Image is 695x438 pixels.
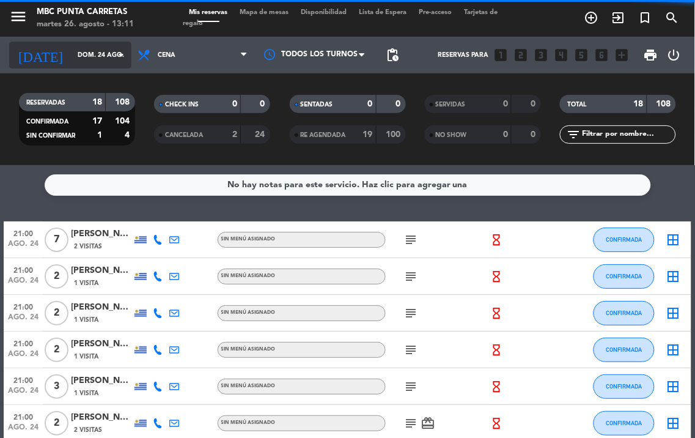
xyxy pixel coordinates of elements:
i: exit_to_app [611,10,626,25]
i: hourglass_empty [490,306,503,320]
span: 1 Visita [74,352,98,362]
span: 3 [45,374,68,399]
i: border_all [666,416,680,431]
i: card_giftcard [421,416,436,431]
i: hourglass_empty [490,380,503,393]
i: looks_5 [573,47,589,63]
span: CONFIRMADA [606,236,642,243]
span: Cena [158,51,175,59]
span: SERVIDAS [436,102,466,108]
div: LOG OUT [663,37,686,73]
input: Filtrar por nombre... [581,128,675,141]
span: SENTADAS [301,102,333,108]
div: [PERSON_NAME] [71,374,132,388]
strong: 100 [386,130,403,139]
span: 1 Visita [74,278,98,288]
span: Sin menú asignado [221,237,276,242]
button: CONFIRMADA [594,411,655,436]
strong: 104 [115,117,132,125]
strong: 0 [503,100,508,108]
i: power_settings_new [667,48,682,62]
strong: 24 [256,130,268,139]
i: hourglass_empty [490,270,503,283]
strong: 19 [363,130,373,139]
button: CONFIRMADA [594,264,655,289]
span: pending_actions [385,48,400,62]
span: 21:00 [8,373,39,387]
div: [PERSON_NAME] [71,264,132,278]
i: search [665,10,680,25]
span: Mapa de mesas [234,9,295,16]
strong: 0 [368,100,373,108]
i: filter_list [566,127,581,142]
strong: 0 [395,100,403,108]
span: 2 [45,411,68,436]
span: Sin menú asignado [221,273,276,278]
span: TOTAL [567,102,586,108]
span: Pre-acceso [413,9,458,16]
i: subject [404,343,419,357]
i: hourglass_empty [490,343,503,357]
i: border_all [666,379,680,394]
span: Sin menú asignado [221,310,276,315]
span: ago. 24 [8,313,39,327]
div: martes 26. agosto - 13:11 [37,18,134,31]
button: CONFIRMADA [594,301,655,325]
i: border_all [666,343,680,357]
div: [PERSON_NAME] [71,337,132,351]
span: 2 [45,338,68,362]
span: CANCELADA [165,132,203,138]
i: add_circle_outline [584,10,599,25]
strong: 4 [125,131,132,139]
span: ago. 24 [8,277,39,291]
span: 21:00 [8,409,39,423]
i: border_all [666,306,680,321]
span: RE AGENDADA [301,132,346,138]
button: CONFIRMADA [594,338,655,362]
span: Sin menú asignado [221,384,276,388]
span: CONFIRMADA [26,119,68,125]
div: MBC Punta Carretas [37,6,134,18]
strong: 0 [531,130,538,139]
span: CONFIRMADA [606,310,642,316]
strong: 1 [97,131,102,139]
strong: 0 [503,130,508,139]
strong: 0 [531,100,538,108]
span: CHECK INS [165,102,199,108]
span: 21:00 [8,336,39,350]
i: subject [404,306,419,321]
i: looks_4 [553,47,569,63]
span: ago. 24 [8,240,39,254]
i: subject [404,232,419,247]
span: Sin menú asignado [221,347,276,352]
span: 7 [45,228,68,252]
span: ago. 24 [8,350,39,364]
strong: 2 [232,130,237,139]
i: border_all [666,269,680,284]
i: subject [404,416,419,431]
i: add_box [614,47,630,63]
i: subject [404,379,419,394]
span: Reservas para [438,51,488,59]
span: 2 [45,301,68,325]
div: [PERSON_NAME] [71,410,132,425]
button: menu [9,7,28,30]
span: Mis reservas [183,9,234,16]
i: turned_in_not [638,10,653,25]
span: ago. 24 [8,423,39,437]
strong: 108 [656,100,674,108]
span: 21:00 [8,226,39,240]
span: RESERVADAS [26,100,65,106]
i: menu [9,7,28,26]
span: ago. 24 [8,387,39,401]
span: NO SHOW [436,132,467,138]
span: CONFIRMADA [606,420,642,426]
span: CONFIRMADA [606,346,642,353]
span: 2 Visitas [74,425,102,435]
span: 21:00 [8,262,39,277]
strong: 0 [232,100,237,108]
span: print [643,48,658,62]
span: 2 Visitas [74,242,102,251]
i: arrow_drop_down [114,48,128,62]
i: hourglass_empty [490,233,503,247]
